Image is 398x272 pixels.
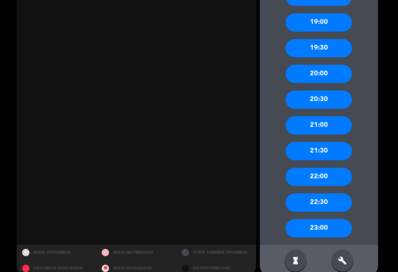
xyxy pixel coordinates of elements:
i: hourglass_full [291,256,300,265]
div: 20:30 [286,90,352,109]
div: MESAS RESTRINGIDAS [96,245,176,261]
div: 23:00 [286,219,352,237]
div: OTROS TAMAÑOS DIPONIBLES [176,245,256,261]
div: 22:30 [286,193,352,212]
div: 19:00 [286,13,352,32]
div: MESAS DISPONIBLES [17,245,97,261]
i: build [338,256,347,265]
div: 21:00 [286,116,352,135]
div: 19:30 [286,39,352,57]
div: 22:00 [286,168,352,186]
div: 20:00 [286,65,352,83]
div: 21:30 [286,142,352,160]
